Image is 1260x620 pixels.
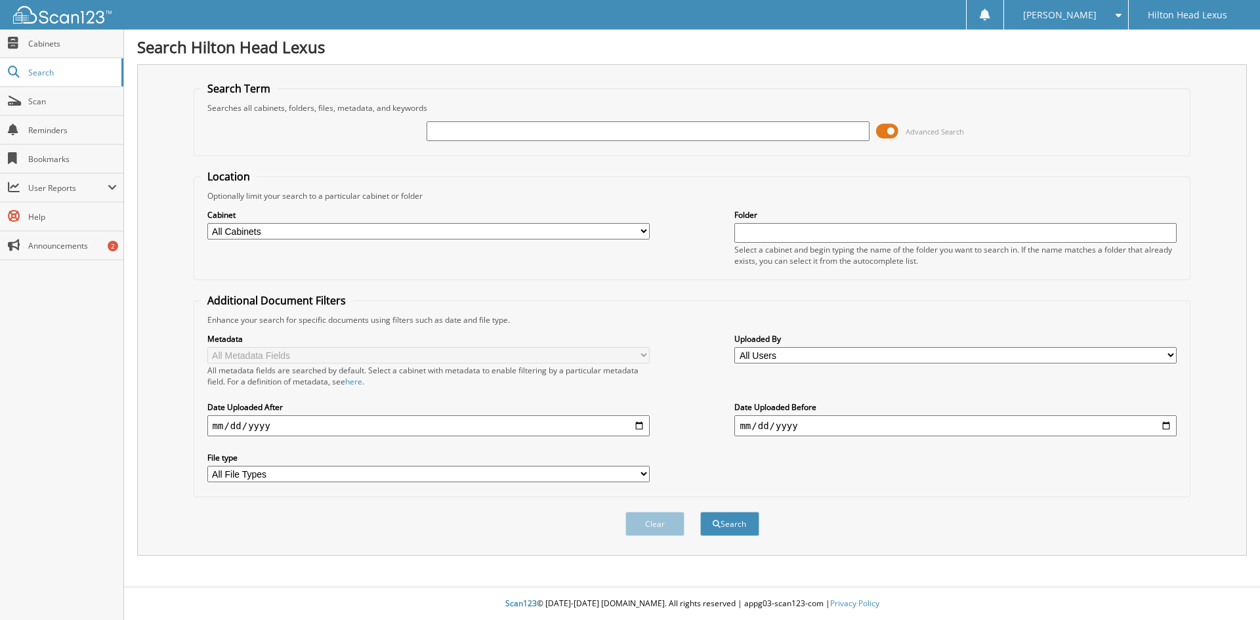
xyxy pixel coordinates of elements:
span: Reminders [28,125,117,136]
img: scan123-logo-white.svg [13,6,112,24]
span: User Reports [28,182,108,194]
div: 2 [108,241,118,251]
label: File type [207,452,650,463]
button: Search [700,512,759,536]
input: end [734,415,1177,436]
input: start [207,415,650,436]
span: Advanced Search [906,127,964,136]
div: © [DATE]-[DATE] [DOMAIN_NAME]. All rights reserved | appg03-scan123-com | [124,588,1260,620]
div: Optionally limit your search to a particular cabinet or folder [201,190,1184,201]
span: Scan123 [505,598,537,609]
span: Cabinets [28,38,117,49]
span: [PERSON_NAME] [1023,11,1097,19]
legend: Additional Document Filters [201,293,352,308]
span: Help [28,211,117,222]
span: Announcements [28,240,117,251]
label: Folder [734,209,1177,220]
legend: Search Term [201,81,277,96]
iframe: Chat Widget [1194,557,1260,620]
div: All metadata fields are searched by default. Select a cabinet with metadata to enable filtering b... [207,365,650,387]
label: Date Uploaded After [207,402,650,413]
label: Cabinet [207,209,650,220]
span: Hilton Head Lexus [1148,11,1227,19]
div: Select a cabinet and begin typing the name of the folder you want to search in. If the name match... [734,244,1177,266]
a: here [345,376,362,387]
h1: Search Hilton Head Lexus [137,36,1247,58]
div: Searches all cabinets, folders, files, metadata, and keywords [201,102,1184,114]
label: Uploaded By [734,333,1177,344]
span: Scan [28,96,117,107]
label: Date Uploaded Before [734,402,1177,413]
label: Metadata [207,333,650,344]
span: Search [28,67,115,78]
a: Privacy Policy [830,598,879,609]
button: Clear [625,512,684,536]
span: Bookmarks [28,154,117,165]
legend: Location [201,169,257,184]
div: Enhance your search for specific documents using filters such as date and file type. [201,314,1184,325]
